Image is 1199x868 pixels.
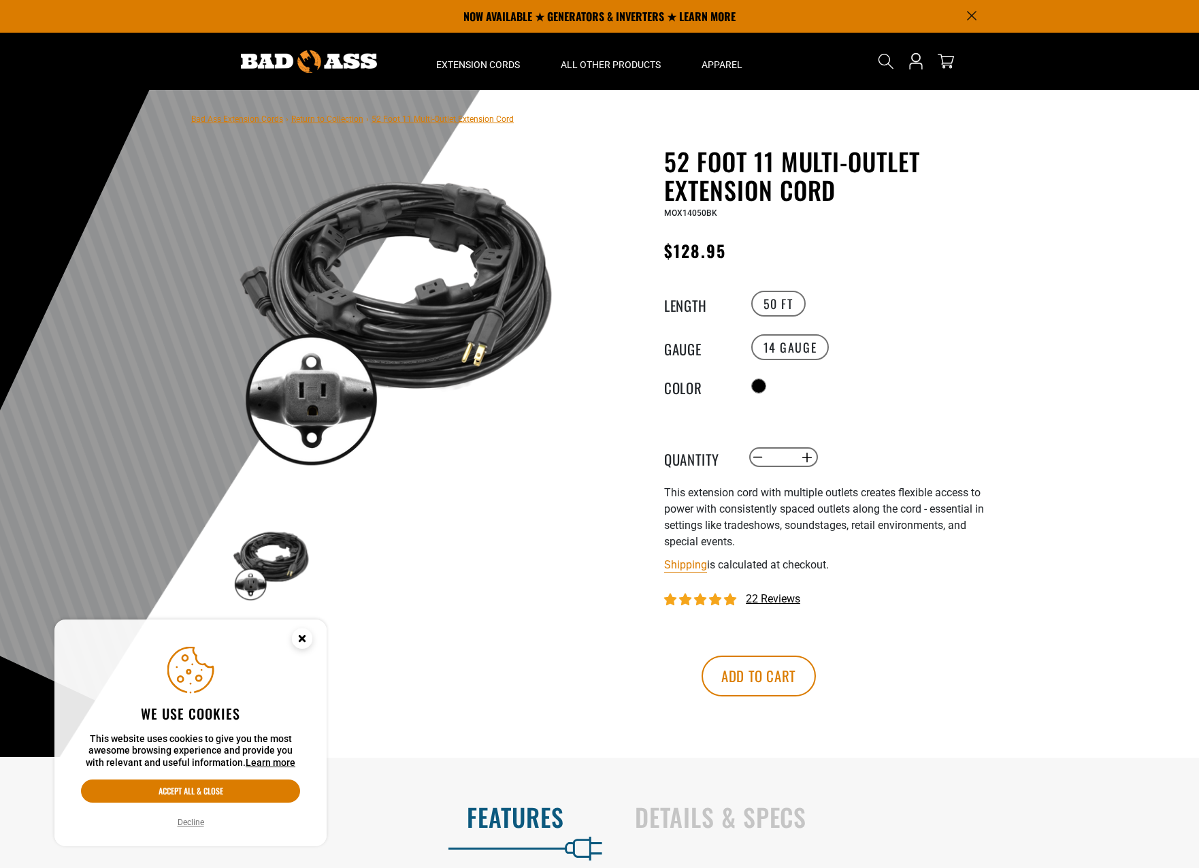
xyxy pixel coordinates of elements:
[664,295,732,312] legend: Length
[875,50,897,72] summary: Search
[746,592,800,605] span: 22 reviews
[664,449,732,466] label: Quantity
[29,803,564,831] h2: Features
[436,59,520,71] span: Extension Cords
[561,59,661,71] span: All Other Products
[174,816,208,829] button: Decline
[81,779,300,803] button: Accept all & close
[664,208,717,218] span: MOX14050BK
[540,33,681,90] summary: All Other Products
[664,486,984,548] span: This extension cord with multiple outlets creates flexible access to power with consistently spac...
[664,594,739,607] span: 4.95 stars
[751,334,830,360] label: 14 Gauge
[702,656,816,696] button: Add to cart
[372,114,514,124] span: 52 Foot 11 Multi-Outlet Extension Cord
[231,150,559,478] img: black
[664,238,727,263] span: $128.95
[664,377,732,395] legend: Color
[231,524,310,603] img: black
[635,803,1170,831] h2: Details & Specs
[191,114,283,124] a: Bad Ass Extension Cords
[81,733,300,769] p: This website uses cookies to give you the most awesome browsing experience and provide you with r...
[291,114,363,124] a: Return to Collection
[366,114,369,124] span: ›
[664,558,707,571] a: Shipping
[241,50,377,73] img: Bad Ass Extension Cords
[664,338,732,356] legend: Gauge
[191,110,514,127] nav: breadcrumbs
[664,556,998,574] div: is calculated at checkout.
[702,59,742,71] span: Apparel
[681,33,763,90] summary: Apparel
[664,147,998,204] h1: 52 Foot 11 Multi-Outlet Extension Cord
[751,291,806,317] label: 50 FT
[246,757,295,768] a: Learn more
[54,620,327,847] aside: Cookie Consent
[416,33,540,90] summary: Extension Cords
[286,114,289,124] span: ›
[81,705,300,722] h2: We use cookies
